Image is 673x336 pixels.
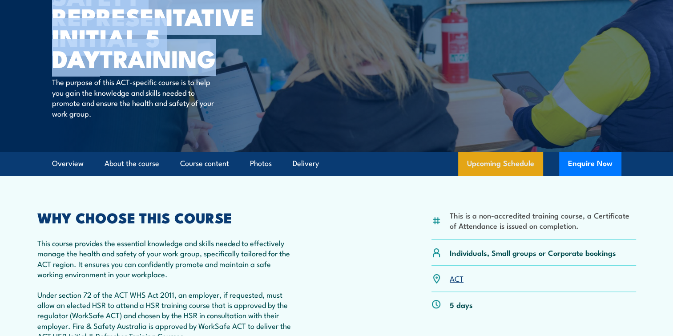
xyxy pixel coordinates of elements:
[250,152,272,175] a: Photos
[450,247,616,258] p: Individuals, Small groups or Corporate bookings
[450,300,473,310] p: 5 days
[105,152,159,175] a: About the course
[293,152,319,175] a: Delivery
[52,77,214,118] p: The purpose of this ACT-specific course is to help you gain the knowledge and skills needed to pr...
[100,39,216,76] strong: TRAINING
[450,273,463,283] a: ACT
[450,210,636,231] li: This is a non-accredited training course, a Certificate of Attendance is issued on completion.
[180,152,229,175] a: Course content
[52,152,84,175] a: Overview
[37,238,297,279] p: This course provides the essential knowledge and skills needed to effectively manage the health a...
[458,152,543,176] a: Upcoming Schedule
[37,211,297,223] h2: WHY CHOOSE THIS COURSE
[559,152,621,176] button: Enquire Now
